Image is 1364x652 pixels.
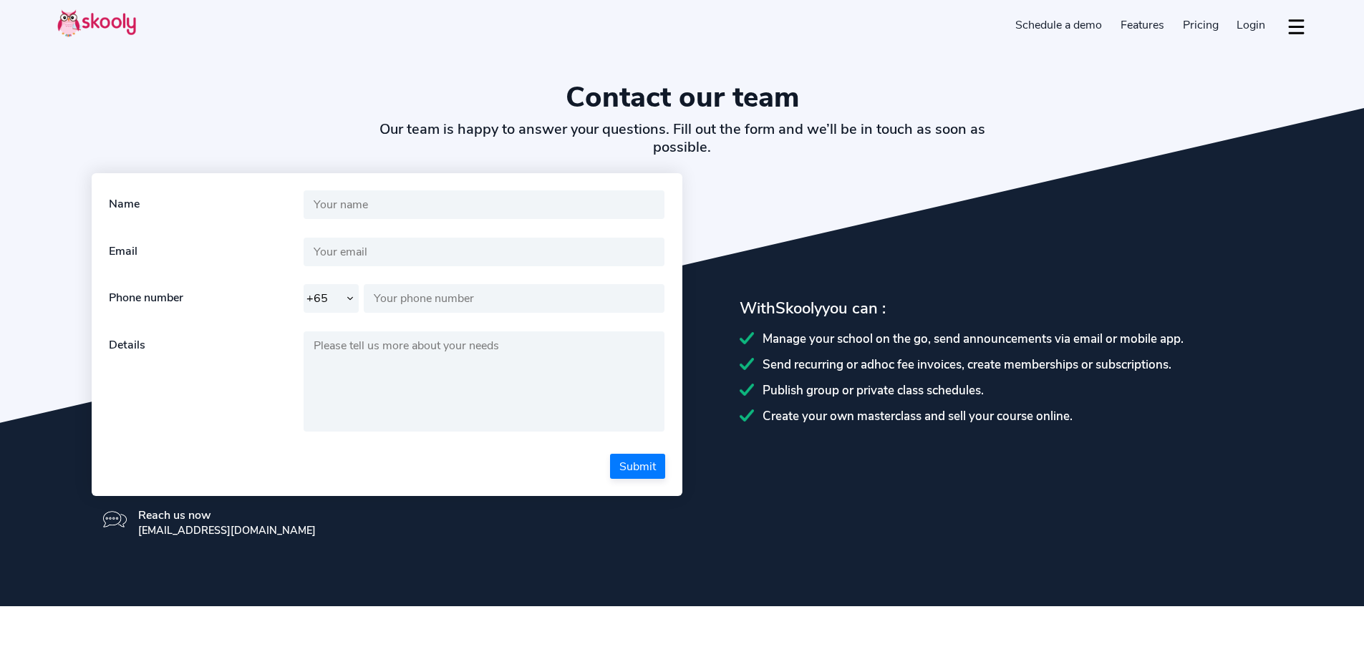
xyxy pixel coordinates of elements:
div: Name [109,190,304,219]
a: Pricing [1174,14,1228,37]
div: Create your own masterclass and sell your course online. [740,408,1273,424]
button: Submit [610,454,665,479]
div: Reach us now [138,507,316,523]
div: Details [109,331,304,436]
div: [EMAIL_ADDRESS][DOMAIN_NAME] [138,523,316,537]
h1: Contact our team [57,80,1307,115]
h2: Our team is happy to answer your questions. Fill out the form and we’ll be in touch as soon as po... [369,120,995,156]
div: Email [109,238,304,266]
input: Your email [304,238,665,266]
div: Manage your school on the go, send announcements via email or mobile app. [740,331,1273,347]
input: Your name [304,190,665,219]
div: Publish group or private class schedules. [740,382,1273,399]
span: Pricing [1183,17,1219,33]
span: Skooly [775,298,822,319]
input: Your phone number [364,284,665,313]
div: With you can : [740,298,1273,319]
a: Features [1111,14,1174,37]
img: Skooly [57,9,136,37]
a: Schedule a demo [1007,14,1112,37]
span: Login [1237,17,1265,33]
img: icon-message [103,507,127,531]
a: Login [1227,14,1274,37]
div: Send recurring or adhoc fee invoices, create memberships or subscriptions. [740,356,1273,373]
div: Phone number [109,284,304,313]
button: dropdown menu [1286,10,1307,43]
